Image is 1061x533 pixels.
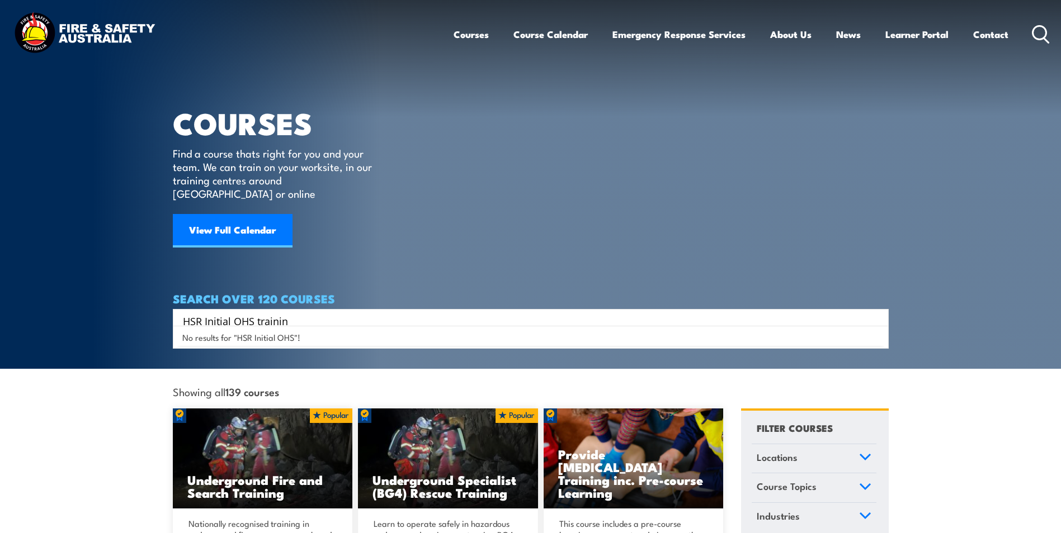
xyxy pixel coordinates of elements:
a: Provide [MEDICAL_DATA] Training inc. Pre-course Learning [544,408,724,509]
a: View Full Calendar [173,214,293,248]
h4: FILTER COURSES [757,420,833,435]
h3: Provide [MEDICAL_DATA] Training inc. Pre-course Learning [558,448,709,499]
span: Course Topics [757,479,817,494]
a: Emergency Response Services [612,20,746,49]
span: Locations [757,450,798,465]
img: Low Voltage Rescue and Provide CPR [544,408,724,509]
img: Underground mine rescue [358,408,538,509]
a: Underground Specialist (BG4) Rescue Training [358,408,538,509]
a: Contact [973,20,1008,49]
h3: Underground Fire and Search Training [187,473,338,499]
a: Industries [752,503,876,532]
a: Locations [752,444,876,473]
a: Course Calendar [513,20,588,49]
strong: 139 courses [225,384,279,399]
a: Courses [454,20,489,49]
h1: COURSES [173,110,388,136]
h3: Underground Specialist (BG4) Rescue Training [372,473,524,499]
form: Search form [185,313,866,329]
img: Underground mine rescue [173,408,353,509]
a: About Us [770,20,812,49]
p: Find a course thats right for you and your team. We can train on your worksite, in our training c... [173,146,377,200]
a: Course Topics [752,473,876,502]
input: Search input [183,312,864,329]
a: News [836,20,861,49]
span: Showing all [173,386,279,397]
a: Learner Portal [885,20,949,49]
span: Industries [757,508,800,524]
span: No results for "HSR Initial OHS"! [182,332,300,342]
h4: SEARCH OVER 120 COURSES [173,292,889,304]
button: Search magnifier button [869,313,885,329]
a: Underground Fire and Search Training [173,408,353,509]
